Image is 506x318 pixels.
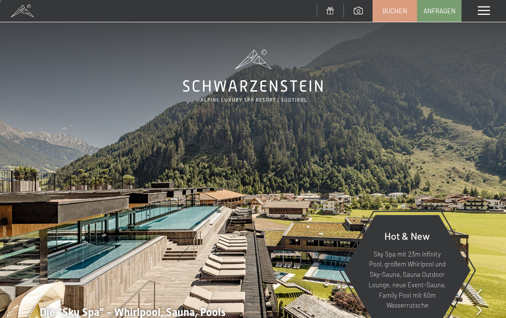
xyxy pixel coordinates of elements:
a: Buchen [373,0,417,21]
p: Sky Spa mit 23m Infinity Pool, großem Whirlpool und Sky-Sauna, Sauna Outdoor Lounge, neue Event-S... [368,249,447,311]
span: Buchen [382,6,407,15]
a: Anfragen [418,0,461,21]
span: Hot & New [384,230,430,242]
span: Anfragen [423,6,456,15]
